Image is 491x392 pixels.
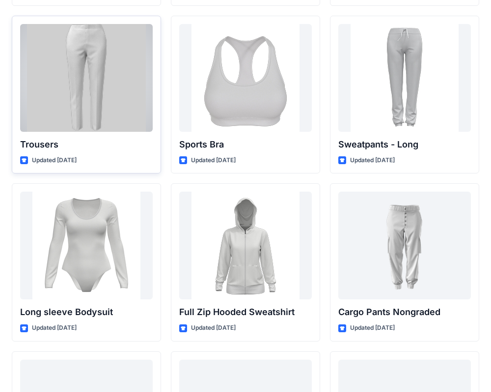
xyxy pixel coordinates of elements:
[179,24,312,132] a: Sports Bra
[20,138,153,151] p: Trousers
[338,138,471,151] p: Sweatpants - Long
[350,155,395,166] p: Updated [DATE]
[338,192,471,299] a: Cargo Pants Nongraded
[179,138,312,151] p: Sports Bra
[179,192,312,299] a: Full Zip Hooded Sweatshirt
[179,305,312,319] p: Full Zip Hooded Sweatshirt
[191,155,236,166] p: Updated [DATE]
[32,155,77,166] p: Updated [DATE]
[338,24,471,132] a: Sweatpants - Long
[191,323,236,333] p: Updated [DATE]
[20,305,153,319] p: Long sleeve Bodysuit
[350,323,395,333] p: Updated [DATE]
[32,323,77,333] p: Updated [DATE]
[20,24,153,132] a: Trousers
[20,192,153,299] a: Long sleeve Bodysuit
[338,305,471,319] p: Cargo Pants Nongraded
